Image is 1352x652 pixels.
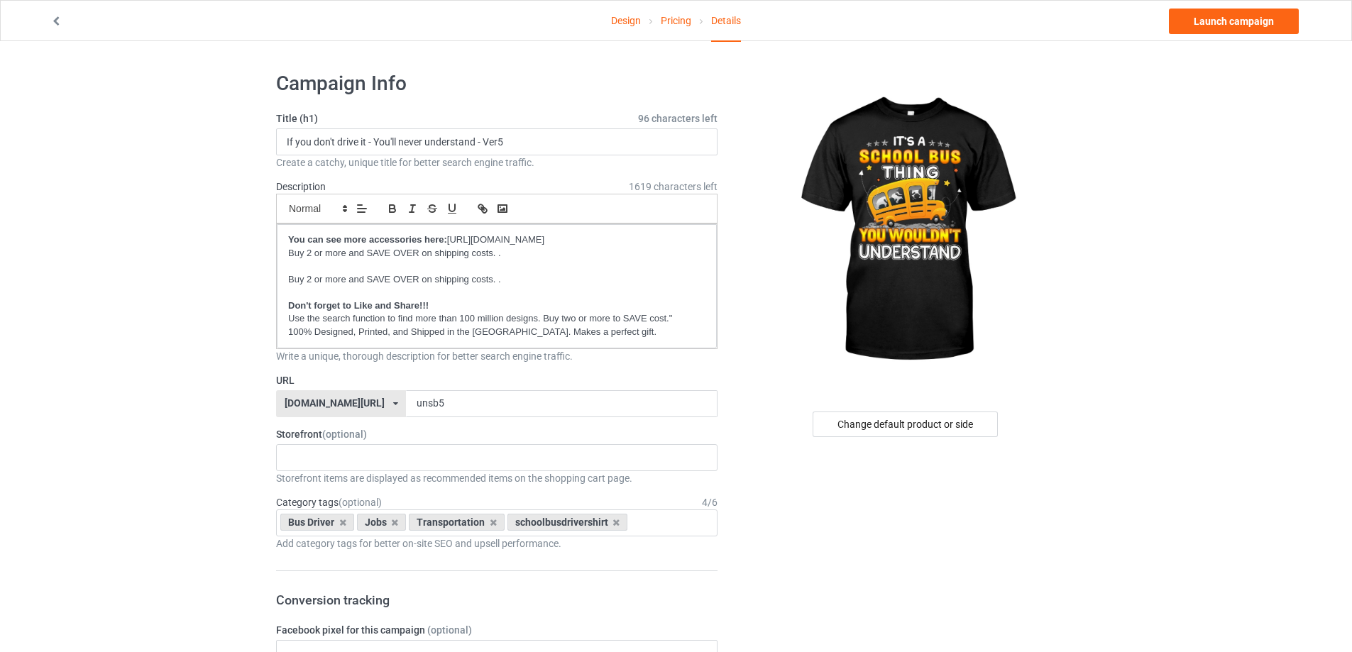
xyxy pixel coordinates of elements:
[702,495,718,509] div: 4 / 6
[276,427,718,441] label: Storefront
[276,592,718,608] h3: Conversion tracking
[276,181,326,192] label: Description
[280,514,354,531] div: Bus Driver
[276,111,718,126] label: Title (h1)
[357,514,407,531] div: Jobs
[285,398,385,408] div: [DOMAIN_NAME][URL]
[276,495,382,509] label: Category tags
[288,312,705,326] p: Use the search function to find more than 100 million designs. Buy two or more to SAVE cost."
[629,179,718,194] span: 1619 characters left
[711,1,741,42] div: Details
[813,411,998,437] div: Change default product or side
[611,1,641,40] a: Design
[276,373,718,387] label: URL
[427,624,472,636] span: (optional)
[276,71,718,96] h1: Campaign Info
[276,155,718,170] div: Create a catchy, unique title for better search engine traffic.
[409,514,505,531] div: Transportation
[507,514,628,531] div: schoolbusdrivershirt
[288,247,705,260] p: Buy 2 or more and SAVE OVER on shipping costs. .
[288,326,705,339] p: 100% Designed, Printed, and Shipped in the [GEOGRAPHIC_DATA]. Makes a perfect gift.
[288,234,447,245] strong: You can see more accessories here:
[288,233,705,247] p: [URL][DOMAIN_NAME]
[322,429,367,440] span: (optional)
[339,497,382,508] span: (optional)
[661,1,691,40] a: Pricing
[276,471,718,485] div: Storefront items are displayed as recommended items on the shopping cart page.
[288,300,429,311] strong: Don't forget to Like and Share!!!
[276,536,718,551] div: Add category tags for better on-site SEO and upsell performance.
[276,349,718,363] div: Write a unique, thorough description for better search engine traffic.
[638,111,718,126] span: 96 characters left
[1169,9,1299,34] a: Launch campaign
[276,623,718,637] label: Facebook pixel for this campaign
[288,273,705,287] p: Buy 2 or more and SAVE OVER on shipping costs. .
